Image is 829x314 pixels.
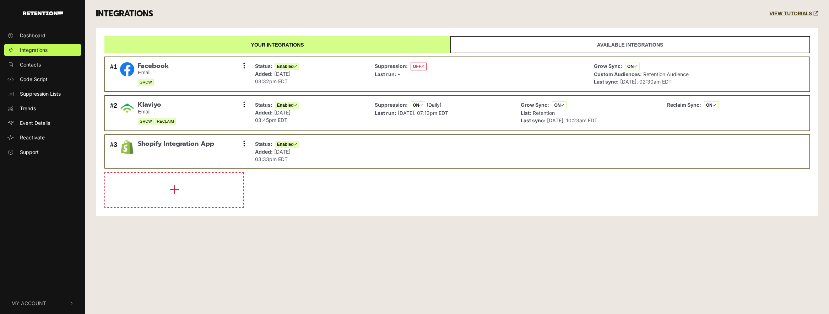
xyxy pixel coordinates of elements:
[104,36,450,53] a: Your integrations
[110,101,117,125] div: #2
[138,70,169,76] small: Email
[155,118,176,125] span: RECLAIM
[255,63,272,69] strong: Status:
[255,71,273,77] strong: Added:
[552,101,567,109] span: ON
[23,11,63,15] img: Retention.com
[120,101,134,115] img: Klaviyo
[450,36,810,53] a: Available integrations
[4,73,81,85] a: Code Script
[594,71,642,77] strong: Custom Audiences:
[110,140,117,163] div: #3
[255,141,272,147] strong: Status:
[138,118,154,125] span: GROW
[594,79,619,85] strong: Last sync:
[4,292,81,314] button: My Account
[20,61,41,68] span: Contacts
[521,117,546,123] strong: Last sync:
[4,132,81,143] a: Reactivate
[255,71,291,84] span: [DATE] 03:32pm EDT
[411,63,427,70] span: OFF
[4,146,81,158] a: Support
[255,110,273,116] strong: Added:
[20,75,48,83] span: Code Script
[20,105,36,112] span: Trends
[547,117,597,123] span: [DATE]. 10:23am EDT
[375,102,408,108] strong: Suppression:
[255,149,273,155] strong: Added:
[138,101,176,109] span: Klaviyo
[275,102,299,109] span: Enabled
[20,46,48,54] span: Integrations
[4,88,81,100] a: Suppression Lists
[96,9,153,19] h3: INTEGRATIONS
[667,102,701,108] strong: Reclaim Sync:
[521,102,549,108] strong: Grow Sync:
[769,11,818,17] a: VIEW TUTORIALS
[138,140,214,148] span: Shopify Integration App
[255,102,272,108] strong: Status:
[20,148,39,156] span: Support
[110,62,117,86] div: #1
[4,44,81,56] a: Integrations
[521,110,531,116] strong: List:
[427,102,441,108] span: (Daily)
[11,299,46,307] span: My Account
[704,101,719,109] span: ON
[620,79,672,85] span: [DATE]. 02:30am EDT
[4,117,81,129] a: Event Details
[398,71,400,77] span: -
[20,134,45,141] span: Reactivate
[120,140,134,154] img: Shopify Integration App
[138,79,154,86] span: GROW
[375,63,408,69] strong: Suppression:
[625,63,640,70] span: ON
[411,101,425,109] span: ON
[375,71,396,77] strong: Last run:
[275,63,299,70] span: Enabled
[275,141,299,148] span: Enabled
[4,102,81,114] a: Trends
[594,63,622,69] strong: Grow Sync:
[4,59,81,70] a: Contacts
[138,62,169,70] span: Facebook
[533,110,555,116] span: Retention
[643,71,689,77] span: Retention Audience
[20,32,45,39] span: Dashboard
[4,30,81,41] a: Dashboard
[255,149,291,162] span: [DATE] 03:33pm EDT
[20,90,61,97] span: Suppression Lists
[120,62,134,76] img: Facebook
[138,109,176,115] small: Email
[375,110,396,116] strong: Last run:
[398,110,448,116] span: [DATE]. 07:13pm EDT
[20,119,50,127] span: Event Details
